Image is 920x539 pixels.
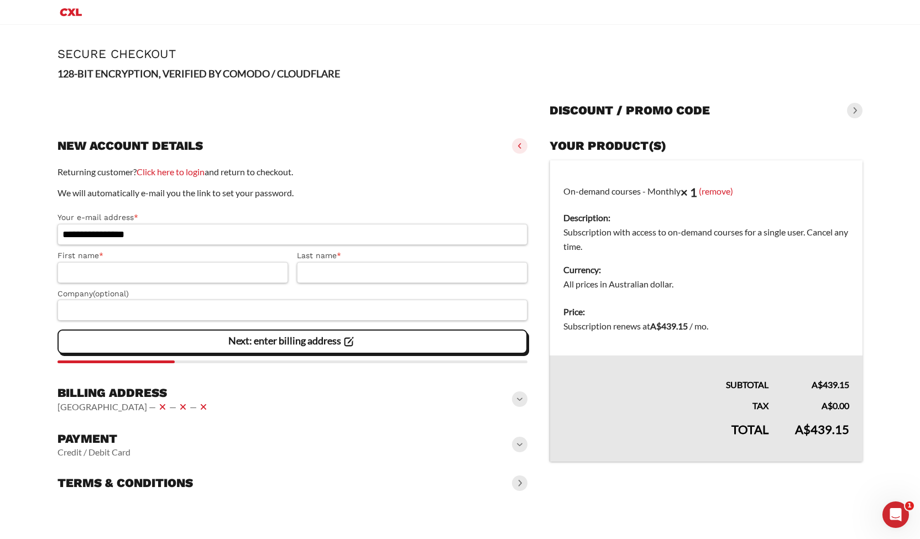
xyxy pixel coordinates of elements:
p: Returning customer? and return to checkout. [57,165,527,179]
bdi: 439.15 [795,422,849,437]
strong: 128-BIT ENCRYPTION, VERIFIED BY COMODO / CLOUDFLARE [57,67,340,80]
h3: New account details [57,138,203,154]
label: Last name [297,249,527,262]
bdi: 439.15 [812,379,849,390]
vaadin-button: Next: enter billing address [57,329,527,354]
span: A$ [812,379,823,390]
dd: All prices in Australian dollar. [563,277,849,291]
span: Subscription renews at . [563,321,708,331]
h1: Secure Checkout [57,47,862,61]
iframe: Intercom live chat [882,501,909,528]
th: Total [550,413,782,462]
bdi: 0.00 [822,400,849,411]
label: Your e-mail address [57,211,527,224]
span: 1 [905,501,914,510]
bdi: 439.15 [650,321,688,331]
th: Tax [550,392,782,413]
h3: Discount / promo code [550,103,710,118]
span: / mo [689,321,707,331]
span: A$ [795,422,811,437]
dt: Price: [563,305,849,319]
dt: Description: [563,211,849,225]
a: (remove) [699,185,733,196]
dd: Subscription with access to on-demand courses for a single user. Cancel any time. [563,225,849,254]
strong: × 1 [681,185,697,200]
a: Click here to login [137,166,205,177]
span: (optional) [93,289,129,298]
span: A$ [822,400,833,411]
p: We will automatically e-mail you the link to set your password. [57,186,527,200]
vaadin-horizontal-layout: [GEOGRAPHIC_DATA] — — — [57,400,210,414]
td: On-demand courses - Monthly [550,160,862,299]
vaadin-horizontal-layout: Credit / Debit Card [57,447,130,458]
label: Company [57,287,527,300]
h3: Billing address [57,385,210,401]
dt: Currency: [563,263,849,277]
th: Subtotal [550,355,782,392]
span: A$ [650,321,661,331]
h3: Payment [57,431,130,447]
label: First name [57,249,288,262]
h3: Terms & conditions [57,475,193,491]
